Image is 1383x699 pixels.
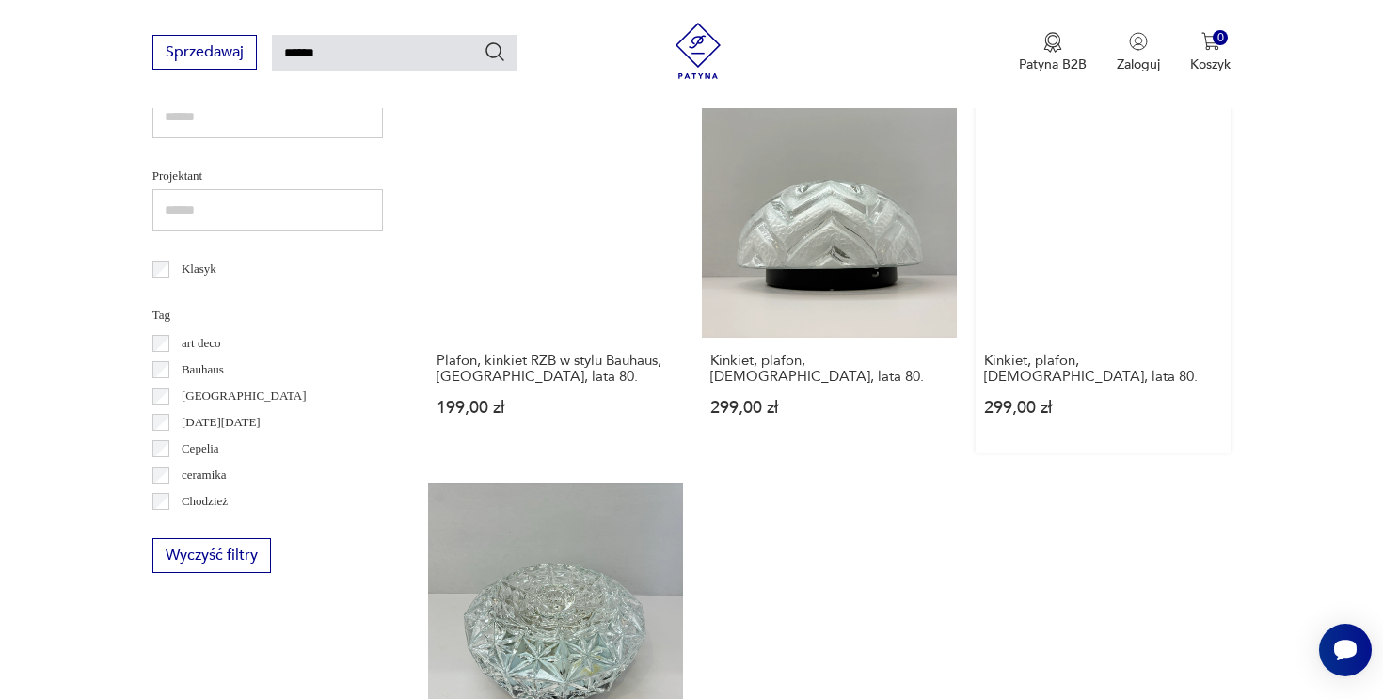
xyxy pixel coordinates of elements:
[182,438,219,459] p: Cepelia
[1117,32,1160,73] button: Zaloguj
[984,353,1222,385] h3: Kinkiet, plafon, [DEMOGRAPHIC_DATA], lata 80.
[152,538,271,573] button: Wyczyść filtry
[152,35,257,70] button: Sprzedawaj
[1190,56,1231,73] p: Koszyk
[1129,32,1148,51] img: Ikonka użytkownika
[984,400,1222,416] p: 299,00 zł
[182,333,221,354] p: art deco
[182,386,307,406] p: [GEOGRAPHIC_DATA]
[152,166,383,186] p: Projektant
[1043,32,1062,53] img: Ikona medalu
[182,259,216,279] p: Klasyk
[710,400,948,416] p: 299,00 zł
[1201,32,1220,51] img: Ikona koszyka
[152,47,257,60] a: Sprzedawaj
[182,465,227,485] p: ceramika
[1019,56,1087,73] p: Patyna B2B
[1019,32,1087,73] a: Ikona medaluPatyna B2B
[976,83,1231,453] a: Kinkiet, plafon, Niemcy, lata 80.Kinkiet, plafon, [DEMOGRAPHIC_DATA], lata 80.299,00 zł
[484,40,506,63] button: Szukaj
[1213,30,1229,46] div: 0
[702,83,957,453] a: Kinkiet, plafon, Niemcy, lata 80.Kinkiet, plafon, [DEMOGRAPHIC_DATA], lata 80.299,00 zł
[437,400,675,416] p: 199,00 zł
[1117,56,1160,73] p: Zaloguj
[1019,32,1087,73] button: Patyna B2B
[1319,624,1372,676] iframe: Smartsupp widget button
[152,305,383,326] p: Tag
[182,491,228,512] p: Chodzież
[437,353,675,385] h3: Plafon, kinkiet RZB w stylu Bauhaus, [GEOGRAPHIC_DATA], lata 80.
[710,353,948,385] h3: Kinkiet, plafon, [DEMOGRAPHIC_DATA], lata 80.
[182,517,227,538] p: Ćmielów
[182,359,224,380] p: Bauhaus
[1190,32,1231,73] button: 0Koszyk
[670,23,726,79] img: Patyna - sklep z meblami i dekoracjami vintage
[428,83,683,453] a: Plafon, kinkiet RZB w stylu Bauhaus, Niemcy, lata 80.Plafon, kinkiet RZB w stylu Bauhaus, [GEOGRA...
[182,412,261,433] p: [DATE][DATE]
